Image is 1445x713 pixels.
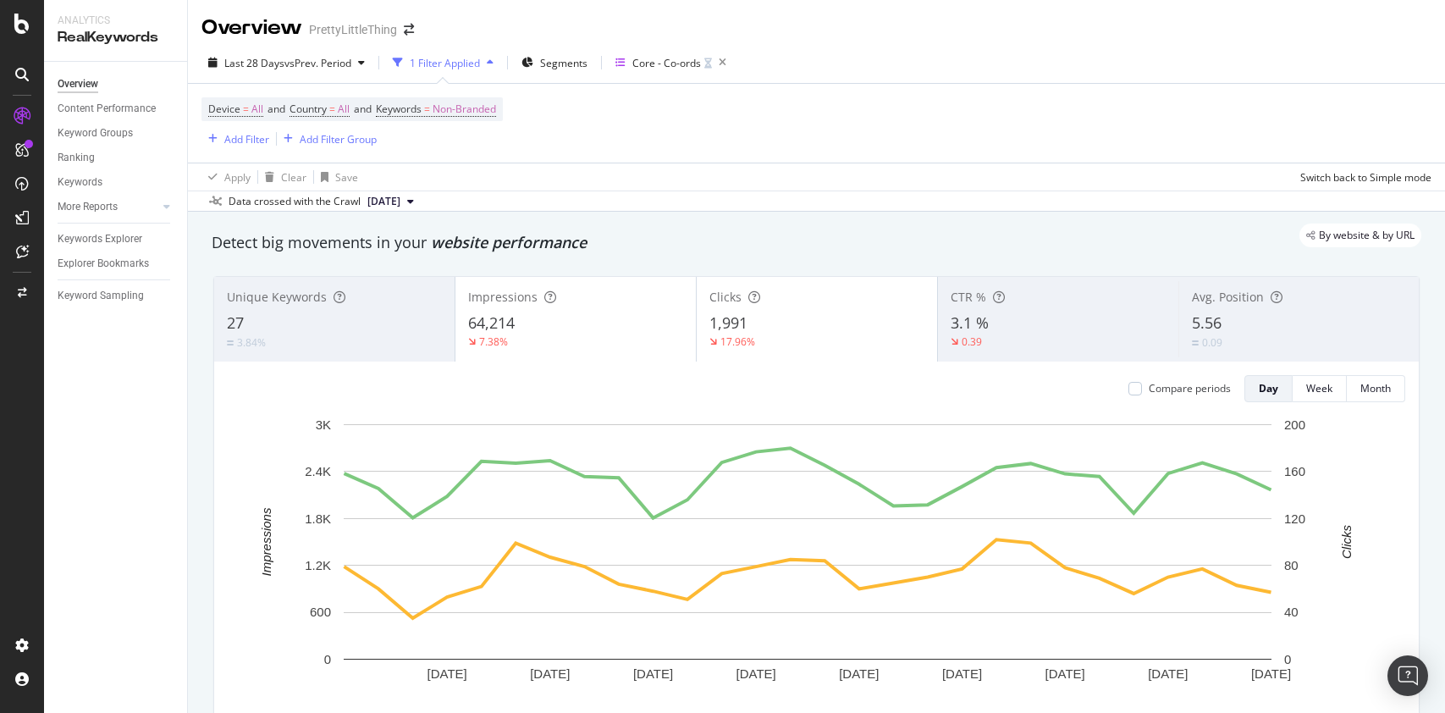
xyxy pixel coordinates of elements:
div: Day [1259,381,1278,395]
div: Apply [224,170,251,185]
text: [DATE] [1148,666,1188,681]
text: [DATE] [942,666,982,681]
text: 160 [1284,464,1305,478]
span: 1,991 [709,312,747,333]
div: Overview [201,14,302,42]
text: [DATE] [1251,666,1291,681]
img: Equal [227,340,234,345]
span: Country [290,102,327,116]
div: Explorer Bookmarks [58,255,149,273]
text: 80 [1284,558,1299,572]
button: Switch back to Simple mode [1293,163,1431,191]
div: Week [1306,381,1332,395]
span: Avg. Position [1192,289,1264,305]
div: Keyword Groups [58,124,133,142]
text: 2.4K [305,464,331,478]
div: 0.39 [962,334,982,349]
a: Explorer Bookmarks [58,255,175,273]
div: Keyword Sampling [58,287,144,305]
a: Ranking [58,149,175,167]
span: All [251,97,263,121]
a: More Reports [58,198,158,216]
button: [DATE] [361,191,421,212]
span: Device [208,102,240,116]
a: Keyword Groups [58,124,175,142]
a: Overview [58,75,175,93]
div: Add Filter Group [300,132,377,146]
span: 64,214 [468,312,515,333]
span: CTR % [951,289,986,305]
a: Keywords Explorer [58,230,175,248]
div: Clear [281,170,306,185]
span: Clicks [709,289,742,305]
div: legacy label [1299,224,1421,247]
div: 3.84% [237,335,266,350]
button: 1 Filter Applied [386,49,500,76]
div: More Reports [58,198,118,216]
button: Last 28 DaysvsPrev. Period [201,49,372,76]
div: Save [335,170,358,185]
span: By website & by URL [1319,230,1415,240]
text: 120 [1284,511,1305,526]
span: Non-Branded [433,97,496,121]
div: Data crossed with the Crawl [229,194,361,209]
a: Content Performance [58,100,175,118]
div: PrettyLittleThing [309,21,397,38]
button: Save [314,163,358,191]
button: Add Filter Group [277,129,377,149]
div: Add Filter [224,132,269,146]
div: Switch back to Simple mode [1300,170,1431,185]
text: 1.8K [305,511,331,526]
div: 1 Filter Applied [410,56,480,70]
div: 17.96% [720,334,755,349]
div: RealKeywords [58,28,174,47]
div: Keywords Explorer [58,230,142,248]
div: 0.09 [1202,335,1222,350]
div: Ranking [58,149,95,167]
text: 40 [1284,605,1299,619]
span: 5.56 [1192,312,1222,333]
text: 0 [324,652,331,666]
text: [DATE] [633,666,673,681]
button: Week [1293,375,1347,402]
text: [DATE] [427,666,467,681]
button: Day [1244,375,1293,402]
text: [DATE] [1045,666,1085,681]
div: Core - Co-ords [632,56,701,70]
svg: A chart. [228,416,1387,710]
text: 200 [1284,417,1305,432]
button: Month [1347,375,1405,402]
text: 600 [310,605,331,619]
span: and [267,102,285,116]
div: Keywords [58,174,102,191]
span: vs Prev. Period [284,56,351,70]
div: Month [1360,381,1391,395]
span: Last 28 Days [224,56,284,70]
button: Core - Co-ords [609,49,733,76]
a: Keywords [58,174,175,191]
text: 1.2K [305,558,331,572]
span: Segments [540,56,587,70]
span: Impressions [468,289,538,305]
img: Equal [1192,340,1199,345]
text: [DATE] [736,666,776,681]
div: Compare periods [1149,381,1231,395]
text: [DATE] [530,666,570,681]
button: Apply [201,163,251,191]
div: 7.38% [479,334,508,349]
a: Keyword Sampling [58,287,175,305]
button: Clear [258,163,306,191]
div: arrow-right-arrow-left [404,24,414,36]
span: = [243,102,249,116]
text: 3K [316,417,331,432]
div: Analytics [58,14,174,28]
span: 27 [227,312,244,333]
span: All [338,97,350,121]
text: Impressions [259,507,273,576]
button: Add Filter [201,129,269,149]
span: 2025 Aug. 8th [367,194,400,209]
span: = [329,102,335,116]
button: Segments [515,49,594,76]
div: Content Performance [58,100,156,118]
